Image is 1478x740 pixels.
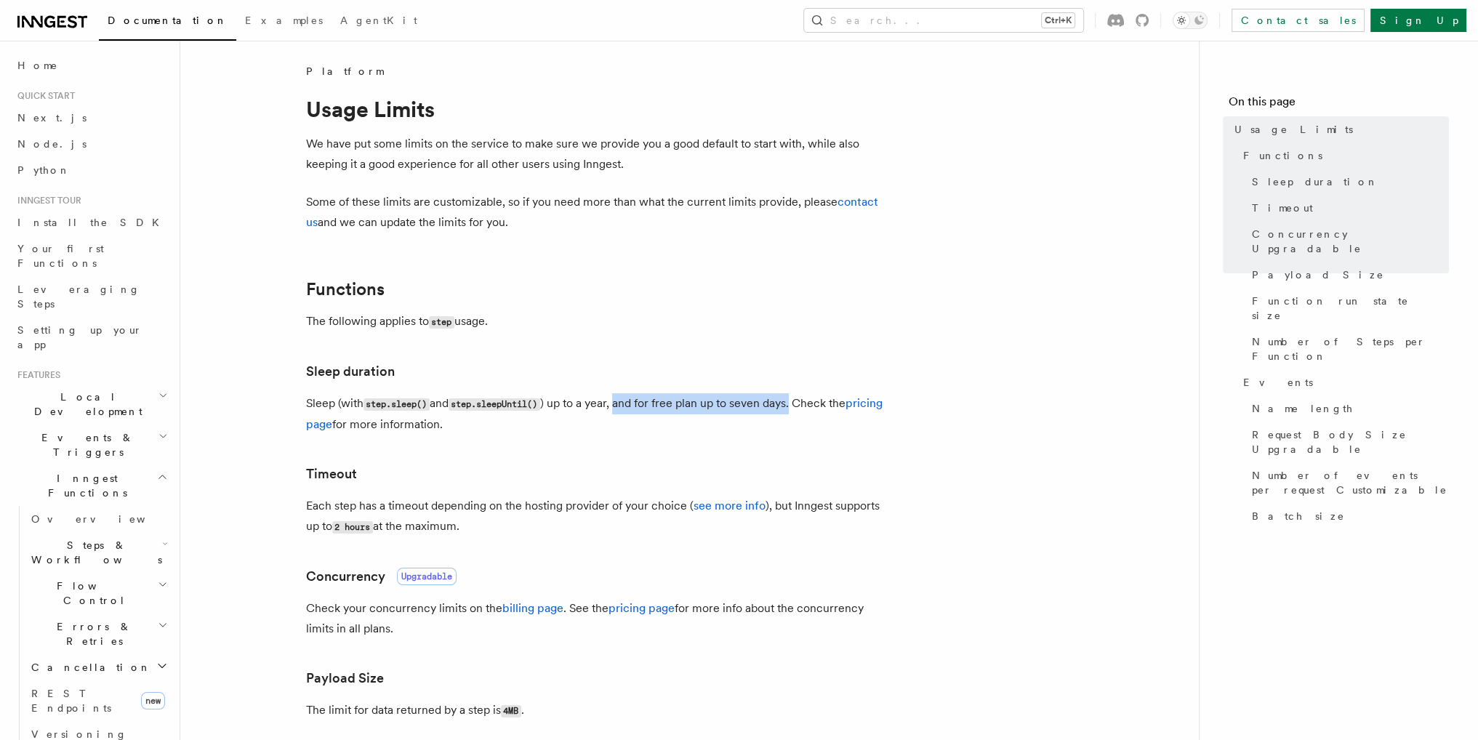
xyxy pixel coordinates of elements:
span: Home [17,58,58,73]
button: Local Development [12,384,171,425]
button: Errors & Retries [25,614,171,654]
a: Payload Size [306,668,384,688]
p: The limit for data returned by a step is . [306,700,888,721]
a: Your first Functions [12,236,171,276]
span: Setting up your app [17,324,142,350]
span: Leveraging Steps [17,283,140,310]
a: Timeout [306,464,357,484]
a: Timeout [1246,195,1449,221]
span: Number of Steps per Function [1252,334,1449,363]
span: Local Development [12,390,158,419]
span: Usage Limits [1234,122,1353,137]
span: Timeout [1252,201,1313,215]
a: Sleep duration [1246,169,1449,195]
span: Request Body Size Upgradable [1252,427,1449,457]
span: Upgradable [397,568,457,585]
a: see more info [694,499,766,512]
span: REST Endpoints [31,688,111,714]
span: Batch size [1252,509,1345,523]
span: Concurrency Upgradable [1252,227,1449,256]
span: Install the SDK [17,217,168,228]
p: Check your concurrency limits on the . See the for more info about the concurrency limits in all ... [306,598,888,639]
a: Sign Up [1370,9,1466,32]
a: Name length [1246,395,1449,422]
code: step [429,316,454,329]
span: Versioning [31,728,127,740]
a: Payload Size [1246,262,1449,288]
a: Number of events per request Customizable [1246,462,1449,503]
a: Sleep duration [306,361,395,382]
span: Documentation [108,15,228,26]
a: Documentation [99,4,236,41]
a: Overview [25,506,171,532]
a: Next.js [12,105,171,131]
span: Your first Functions [17,243,104,269]
span: Cancellation [25,660,151,675]
p: The following applies to usage. [306,311,888,332]
code: 4MB [501,705,521,717]
a: Node.js [12,131,171,157]
p: We have put some limits on the service to make sure we provide you a good default to start with, ... [306,134,888,174]
a: Examples [236,4,332,39]
a: Leveraging Steps [12,276,171,317]
span: Flow Control [25,579,158,608]
a: Contact sales [1232,9,1365,32]
span: Number of events per request Customizable [1252,468,1449,497]
a: billing page [502,601,563,615]
kbd: Ctrl+K [1042,13,1075,28]
a: Request Body Size Upgradable [1246,422,1449,462]
span: Python [17,164,71,176]
a: Concurrency Upgradable [1246,221,1449,262]
a: Functions [1237,142,1449,169]
button: Cancellation [25,654,171,680]
a: Number of Steps per Function [1246,329,1449,369]
span: Overview [31,513,181,525]
button: Flow Control [25,573,171,614]
span: Payload Size [1252,268,1384,282]
span: Errors & Retries [25,619,158,648]
p: Each step has a timeout depending on the hosting provider of your choice ( ), but Inngest support... [306,496,888,537]
a: pricing page [609,601,675,615]
span: Examples [245,15,323,26]
span: Events [1243,375,1313,390]
span: Steps & Workflows [25,538,162,567]
span: Inngest tour [12,195,81,206]
h4: On this page [1229,93,1449,116]
a: ConcurrencyUpgradable [306,566,457,587]
a: Usage Limits [1229,116,1449,142]
span: Sleep duration [1252,174,1378,189]
span: Name length [1252,401,1354,416]
code: 2 hours [332,521,373,534]
button: Events & Triggers [12,425,171,465]
span: Platform [306,64,383,79]
a: Setting up your app [12,317,171,358]
span: Events & Triggers [12,430,158,459]
code: step.sleepUntil() [449,398,540,411]
a: Function run state size [1246,288,1449,329]
p: Sleep (with and ) up to a year, and for free plan up to seven days. Check the for more information. [306,393,888,435]
span: Function run state size [1252,294,1449,323]
code: step.sleep() [364,398,430,411]
p: Some of these limits are customizable, so if you need more than what the current limits provide, ... [306,192,888,233]
button: Inngest Functions [12,465,171,506]
span: AgentKit [340,15,417,26]
span: Next.js [17,112,87,124]
span: new [141,692,165,709]
a: Events [1237,369,1449,395]
a: Batch size [1246,503,1449,529]
a: REST Endpointsnew [25,680,171,721]
a: Python [12,157,171,183]
button: Search...Ctrl+K [804,9,1083,32]
a: Functions [306,279,385,299]
span: Inngest Functions [12,471,157,500]
span: Features [12,369,60,381]
a: Install the SDK [12,209,171,236]
span: Node.js [17,138,87,150]
button: Toggle dark mode [1173,12,1208,29]
a: AgentKit [332,4,426,39]
span: Functions [1243,148,1322,163]
button: Steps & Workflows [25,532,171,573]
span: Quick start [12,90,75,102]
h1: Usage Limits [306,96,888,122]
a: Home [12,52,171,79]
